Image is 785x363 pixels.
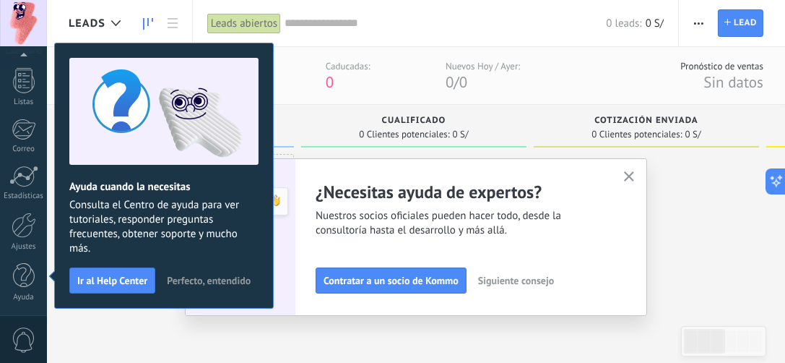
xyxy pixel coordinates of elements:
[541,116,752,128] div: Cotización enviada
[359,130,449,139] span: 0 Clientes potenciales:
[688,9,709,37] button: Más
[316,268,467,294] button: Contratar a un socio de Kommo
[69,180,259,194] h2: Ayuda cuando la necesitas
[459,72,467,92] span: 0
[326,60,370,72] div: Caducadas:
[160,9,185,38] a: Lista
[308,116,519,128] div: Cualificado
[136,9,160,38] a: Leads
[207,13,281,34] div: Leads abiertos
[316,181,606,203] h2: ¿Necesitas ayuda de expertos?
[453,130,469,139] span: 0 S/
[454,72,459,92] span: /
[606,17,641,30] span: 0 leads:
[472,270,560,291] button: Siguiente consejo
[3,98,45,107] div: Listas
[680,60,763,72] div: Pronóstico de ventas
[3,192,45,201] div: Estadísticas
[446,60,520,72] div: Nuevos Hoy / Ayer:
[718,9,763,37] a: Lead
[77,276,147,286] span: Ir al Help Center
[316,209,606,238] span: Nuestros socios oficiales pueden hacer todo, desde la consultoría hasta el desarrollo y más allá.
[594,116,698,126] span: Cotización enviada
[646,17,664,30] span: 0 S/
[167,276,251,286] span: Perfecto, entendido
[685,130,701,139] span: 0 S/
[160,270,257,291] button: Perfecto, entendido
[382,116,446,126] span: Cualificado
[324,276,459,286] span: Contratar a un socio de Kommo
[591,130,682,139] span: 0 Clientes potenciales:
[69,198,259,256] span: Consulta el Centro de ayuda para ver tutoriales, responder preguntas frecuentes, obtener soporte ...
[478,276,554,286] span: Siguiente consejo
[703,72,763,92] span: Sin datos
[734,10,757,36] span: Lead
[326,72,334,92] span: 0
[3,293,45,302] div: Ayuda
[69,268,155,294] button: Ir al Help Center
[3,242,45,252] div: Ajustes
[3,145,45,154] div: Correo
[69,17,105,30] span: Leads
[446,72,454,92] span: 0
